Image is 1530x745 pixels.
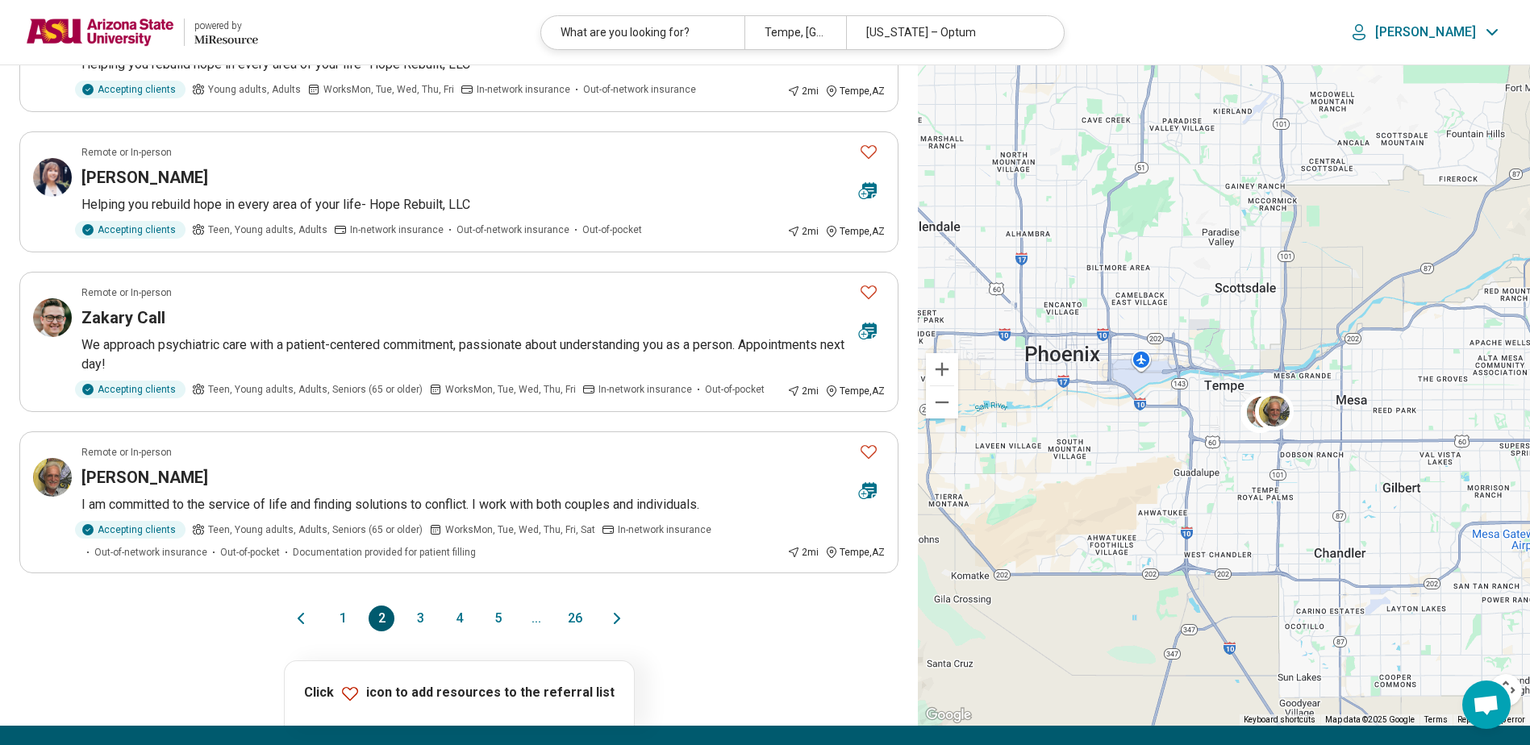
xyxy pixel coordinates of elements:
p: I am committed to the service of life and finding solutions to conflict. I work with both couples... [81,495,885,514]
a: Terms (opens in new tab) [1424,715,1448,724]
span: Out-of-pocket [582,223,642,237]
span: Works Mon, Tue, Wed, Thu, Fri, Sat [445,522,595,537]
p: Remote or In-person [81,145,172,160]
div: 2 mi [787,545,819,560]
h3: Zakary Call [81,306,165,329]
a: Open this area in Google Maps (opens a new window) [922,705,975,726]
p: Remote or In-person [81,285,172,300]
span: Map data ©2025 Google [1325,715,1415,724]
p: We approach psychiatric care with a patient-centered commitment, passionate about understanding y... [81,335,885,374]
div: Tempe , AZ [825,545,885,560]
div: Accepting clients [75,221,186,239]
span: ... [523,606,549,631]
span: Out-of-network insurance [456,223,569,237]
div: 2 mi [787,384,819,398]
p: Remote or In-person [81,445,172,460]
div: Accepting clients [75,81,186,98]
div: Accepting clients [75,521,186,539]
span: Works Mon, Tue, Wed, Thu, Fri [445,382,576,397]
p: Click icon to add resources to the referral list [304,684,615,703]
button: 1 [330,606,356,631]
h3: [PERSON_NAME] [81,466,208,489]
button: Favorite [853,276,885,309]
span: Works Mon, Tue, Wed, Thu, Fri [323,82,454,97]
button: 4 [446,606,472,631]
div: Tempe, [GEOGRAPHIC_DATA] [744,16,846,49]
img: Arizona State University [26,13,174,52]
div: Tempe , AZ [825,84,885,98]
div: [US_STATE] – Optum [846,16,1049,49]
span: Out-of-network insurance [583,82,696,97]
span: Teen, Young adults, Adults, Seniors (65 or older) [208,522,423,537]
span: Out-of-network insurance [94,545,207,560]
div: Tempe , AZ [825,384,885,398]
span: In-network insurance [477,82,570,97]
a: Report a map error [1457,715,1525,724]
button: 5 [485,606,511,631]
span: Documentation provided for patient filling [293,545,476,560]
button: Favorite [853,135,885,169]
div: Tempe , AZ [825,224,885,239]
button: 3 [407,606,433,631]
button: 2 [369,606,394,631]
button: Zoom out [926,386,958,418]
a: Arizona State Universitypowered by [26,13,258,52]
span: In-network insurance [350,223,444,237]
div: 6 [1240,394,1279,433]
span: Teen, Young adults, Adults, Seniors (65 or older) [208,382,423,397]
div: powered by [194,19,258,33]
span: Out-of-pocket [220,545,280,560]
button: Next page [607,606,627,631]
button: Favorite [853,435,885,468]
button: Previous page [291,606,311,631]
p: Helping you rebuild hope in every area of your life- Hope Rebuilt, LLC [81,195,885,214]
div: Accepting clients [75,381,186,398]
div: 2 mi [787,84,819,98]
h3: [PERSON_NAME] [81,166,208,189]
button: Keyboard shortcuts [1244,714,1315,726]
button: 26 [562,606,588,631]
span: Teen, Young adults, Adults [208,223,327,237]
div: 2 mi [787,224,819,239]
img: Google [922,705,975,726]
button: Zoom in [926,353,958,385]
div: What are you looking for? [541,16,744,49]
p: [PERSON_NAME] [1375,24,1476,40]
span: Out-of-pocket [705,382,765,397]
button: Map camera controls [1490,674,1522,706]
div: Open chat [1462,680,1511,729]
span: In-network insurance [598,382,692,397]
span: In-network insurance [618,522,711,537]
span: Young adults, Adults [208,82,301,97]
